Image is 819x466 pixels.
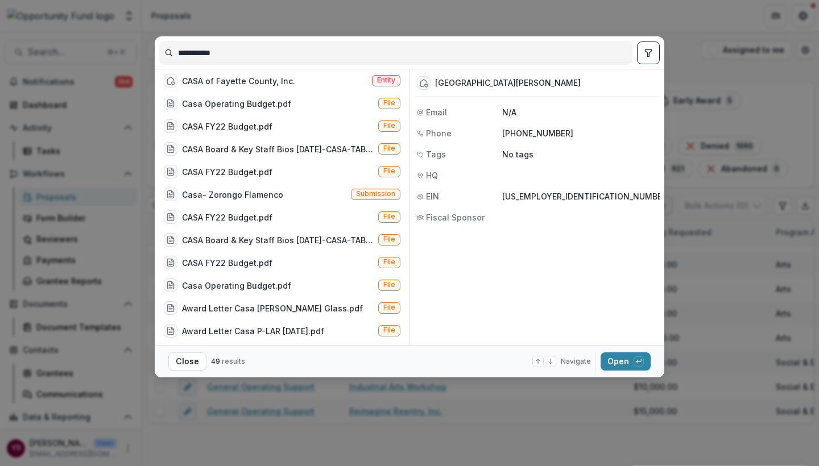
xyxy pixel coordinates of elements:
[502,127,657,139] p: [PHONE_NUMBER]
[182,166,272,178] div: CASA FY22 Budget.pdf
[502,190,670,202] p: [US_EMPLOYER_IDENTIFICATION_NUMBER]
[182,75,295,87] div: CASA of Fayette County, Inc.
[561,356,591,367] span: Navigate
[426,148,446,160] span: Tags
[182,211,272,223] div: CASA FY22 Budget.pdf
[383,122,395,130] span: File
[426,169,438,181] span: HQ
[383,235,395,243] span: File
[182,257,272,269] div: CASA FY22 Budget.pdf
[383,213,395,220] span: File
[222,357,245,365] span: results
[426,190,439,202] span: EIN
[637,41,660,64] button: toggle filters
[502,106,657,118] p: N/A
[383,144,395,152] span: File
[211,357,220,365] span: 49
[601,352,651,371] button: Open
[182,234,374,246] div: CASA Board & Key Staff Bios [DATE]-CASA-TAB-4DF9.pdf
[182,325,324,337] div: Award Letter Casa P-LAR [DATE].pdf
[426,106,447,118] span: Email
[426,211,485,223] span: Fiscal Sponsor
[356,190,395,198] span: Submission
[383,258,395,266] span: File
[383,99,395,107] span: File
[182,302,363,314] div: Award Letter Casa [PERSON_NAME] Glass.pdf
[182,189,283,201] div: Casa- Zorongo Flamenco
[435,78,581,88] div: [GEOGRAPHIC_DATA][PERSON_NAME]
[168,352,206,371] button: Close
[383,303,395,311] span: File
[383,326,395,334] span: File
[383,281,395,289] span: File
[182,143,374,155] div: CASA Board & Key Staff Bios [DATE]-CASA-TAB-4DF9.pdf
[502,148,533,160] p: No tags
[383,167,395,175] span: File
[182,280,291,292] div: Casa Operating Budget.pdf
[182,120,272,132] div: CASA FY22 Budget.pdf
[377,76,395,84] span: Entity
[426,127,452,139] span: Phone
[182,98,291,110] div: Casa Operating Budget.pdf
